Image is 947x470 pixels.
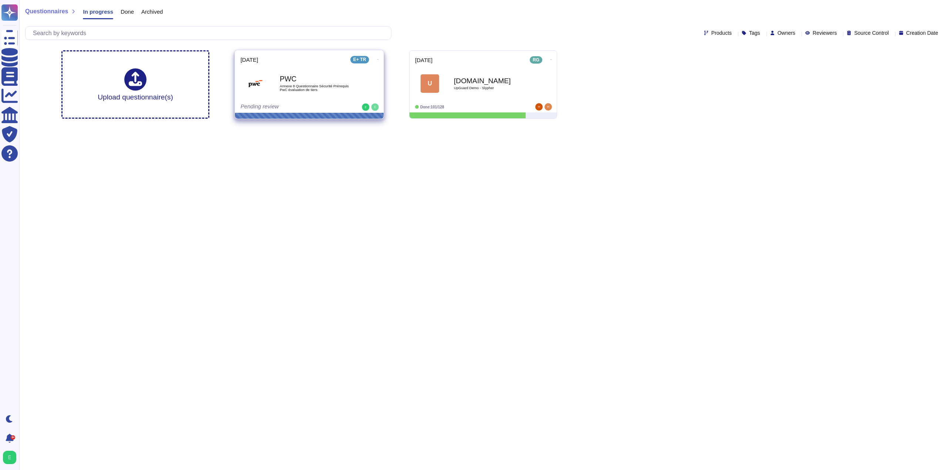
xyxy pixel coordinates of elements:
span: Annexe 8 Questionnaire Sécurité Prérequis PwC évaluation de tiers [280,84,354,91]
div: E+ TR [350,56,369,63]
img: Logo [246,74,265,93]
span: UpGuard Demo - Slypher [454,86,528,90]
span: Tags [749,30,760,35]
span: [DATE] [415,57,432,63]
span: Archived [141,9,163,14]
b: PWC [280,75,354,82]
div: U [421,74,439,93]
input: Search by keywords [29,27,391,40]
b: [DOMAIN_NAME] [454,77,528,84]
img: user [362,104,369,111]
span: Creation Date [906,30,938,35]
span: Reviewers [813,30,837,35]
span: Owners [778,30,795,35]
img: user [545,103,552,111]
img: user [535,103,543,111]
span: Done [121,9,134,14]
span: Questionnaires [25,9,68,14]
span: Products [711,30,732,35]
span: [DATE] [240,57,258,62]
span: In progress [83,9,113,14]
div: 9+ [11,435,15,440]
span: Done: 101/128 [420,105,444,109]
span: Source Control [854,30,889,35]
img: user [371,104,379,111]
button: user [1,449,21,466]
img: user [3,451,16,464]
div: RG [530,56,542,64]
div: Upload questionnaire(s) [98,68,173,101]
div: Pending review [240,104,332,111]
